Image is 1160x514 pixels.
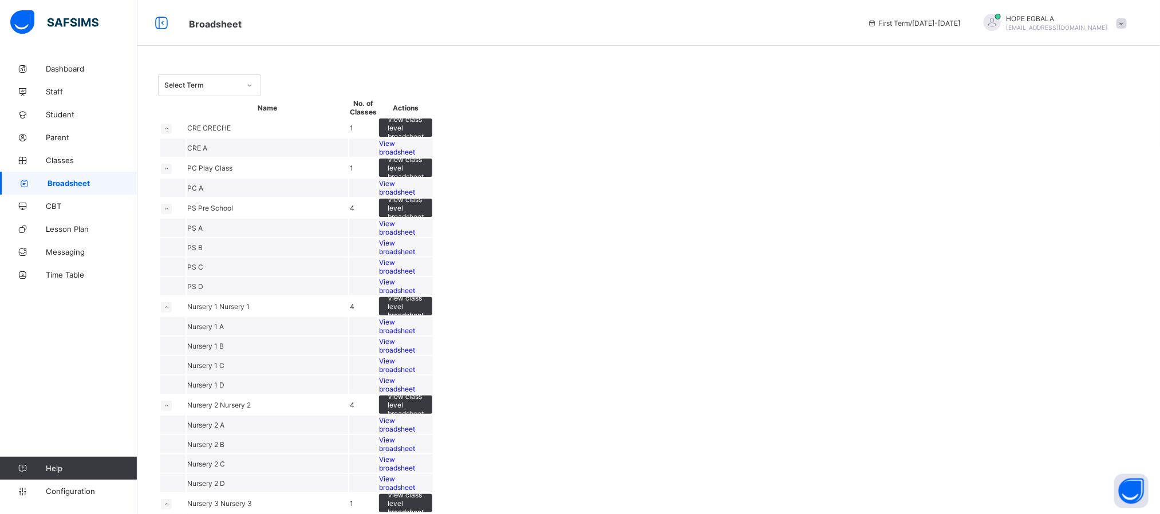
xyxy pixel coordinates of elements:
span: View broadsheet [379,376,415,393]
a: View class level broadsheet [379,118,432,127]
span: Configuration [46,487,137,496]
span: CBT [46,201,137,211]
span: Nursery 2 B [187,440,224,449]
span: 4 [350,401,354,409]
span: View broadsheet [379,436,415,453]
a: View broadsheet [379,318,432,335]
a: View broadsheet [379,139,432,156]
span: [EMAIL_ADDRESS][DOMAIN_NAME] [1007,24,1108,31]
a: View class level broadsheet [379,199,432,207]
span: Help [46,464,137,473]
span: View broadsheet [379,357,415,374]
span: View broadsheet [379,337,415,354]
span: View class level broadsheet [388,115,424,141]
a: View broadsheet [379,416,432,433]
span: Nursery 1 B [187,342,224,350]
span: 4 [350,204,354,212]
a: View broadsheet [379,455,432,472]
span: View broadsheet [379,278,415,295]
span: CRECHE [203,124,231,132]
span: Nursery 1 [219,302,250,311]
span: View broadsheet [379,258,415,275]
th: Name [187,98,348,117]
span: Nursery 2 [220,401,251,409]
span: Nursery 2 D [187,479,225,488]
span: Nursery 1 A [187,322,224,331]
a: View broadsheet [379,278,432,295]
span: PC A [187,184,203,192]
div: Select Term [164,81,240,90]
span: View broadsheet [379,416,415,433]
span: 4 [350,302,354,311]
span: View class level broadsheet [388,392,424,418]
a: View broadsheet [379,219,432,236]
span: View broadsheet [379,455,415,472]
th: Actions [378,98,433,117]
span: Nursery 3 [220,499,252,508]
a: View class level broadsheet [379,159,432,167]
button: Open asap [1114,474,1149,508]
span: View broadsheet [379,219,415,236]
span: Dashboard [46,64,137,73]
a: View broadsheet [379,357,432,374]
a: View class level broadsheet [379,396,432,404]
span: PS C [187,263,203,271]
span: CRE [187,124,203,132]
span: Pre School [198,204,233,212]
a: View class level broadsheet [379,297,432,306]
span: Parent [46,133,137,142]
span: Nursery 3 [187,499,220,508]
span: View class level broadsheet [388,294,424,319]
span: PS B [187,243,203,252]
span: View broadsheet [379,139,415,156]
span: Staff [46,87,137,96]
a: View broadsheet [379,376,432,393]
span: Nursery 2 [187,401,220,409]
span: View broadsheet [379,318,415,335]
span: PS [187,204,198,212]
span: HOPE EGBALA [1007,14,1108,23]
span: Broadsheet [189,18,242,30]
span: Messaging [46,247,137,256]
span: Broadsheet [48,179,137,188]
span: Nursery 2 C [187,460,225,468]
span: Classes [46,156,137,165]
a: View broadsheet [379,239,432,256]
span: View class level broadsheet [388,155,424,181]
div: HOPEEGBALA [972,14,1133,33]
a: View broadsheet [379,179,432,196]
a: View broadsheet [379,436,432,453]
span: Nursery 1 [187,302,219,311]
span: Student [46,110,137,119]
span: View broadsheet [379,239,415,256]
a: View broadsheet [379,337,432,354]
span: 1 [350,124,353,132]
span: Nursery 1 C [187,361,224,370]
span: 1 [350,499,353,508]
a: View broadsheet [379,258,432,275]
img: safsims [10,10,98,34]
span: PS D [187,282,203,291]
span: PS A [187,224,203,232]
span: Time Table [46,270,137,279]
th: No. of Classes [349,98,377,117]
span: Nursery 2 A [187,421,224,429]
span: 1 [350,164,353,172]
span: PC [187,164,199,172]
a: View class level broadsheet [379,494,432,503]
span: View broadsheet [379,475,415,492]
span: View broadsheet [379,179,415,196]
span: CRE A [187,144,207,152]
span: Nursery 1 D [187,381,224,389]
a: View broadsheet [379,475,432,492]
span: View class level broadsheet [388,195,424,221]
span: Play Class [199,164,232,172]
span: Lesson Plan [46,224,137,234]
span: session/term information [867,19,961,27]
